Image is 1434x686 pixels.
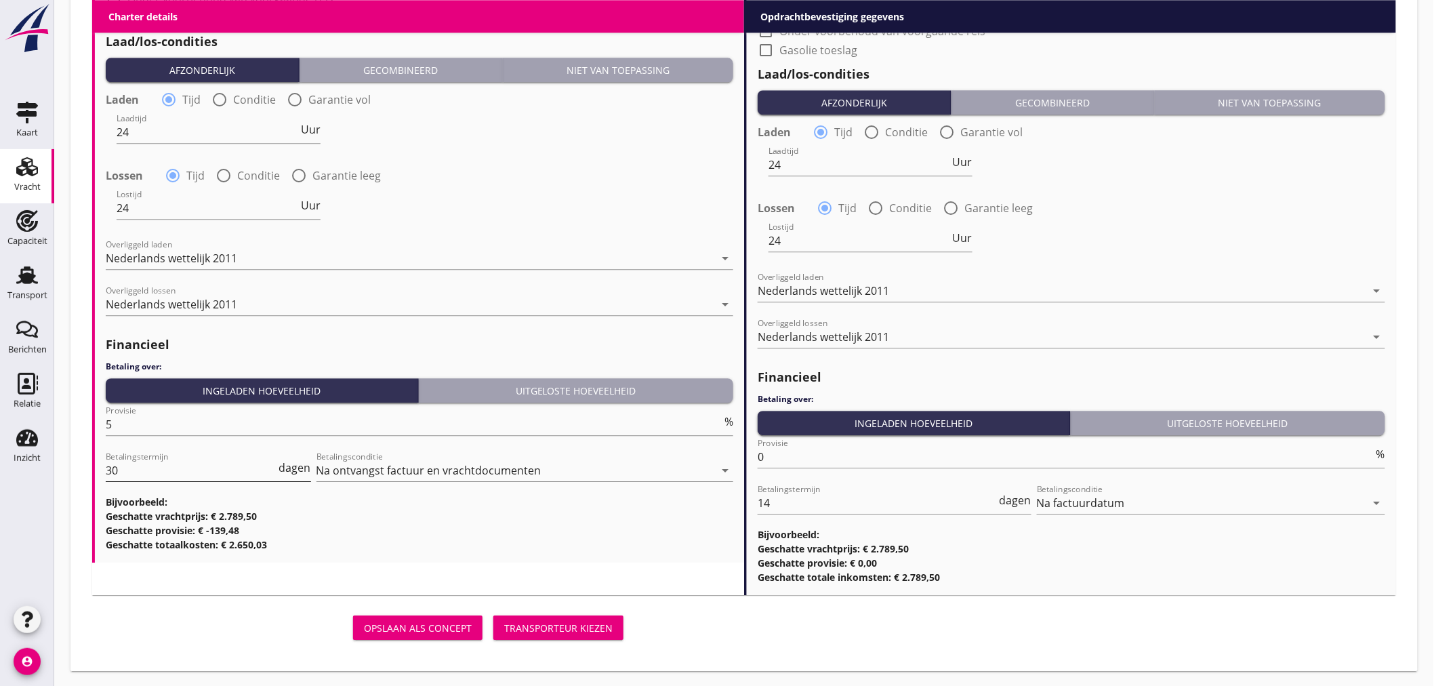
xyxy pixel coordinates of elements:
[106,33,733,51] h2: Laad/los-condities
[717,250,733,266] i: arrow_drop_down
[424,384,729,398] div: Uitgeloste hoeveelheid
[504,621,613,635] div: Transporteur kiezen
[237,169,280,182] label: Conditie
[758,393,1385,405] h4: Betaling over:
[763,96,945,110] div: Afzonderlijk
[779,5,888,19] label: Stremming/ijstoeslag
[1369,283,1385,299] i: arrow_drop_down
[106,361,733,373] h4: Betaling over:
[769,154,950,176] input: Laadtijd
[353,616,483,640] button: Opslaan als concept
[316,464,541,477] div: Na ontvangst factuur en vrachtdocumenten
[758,411,1071,435] button: Ingeladen hoeveelheid
[493,616,623,640] button: Transporteur kiezen
[106,298,237,310] div: Nederlands wettelijk 2011
[834,125,853,139] label: Tijd
[1369,329,1385,345] i: arrow_drop_down
[308,93,371,106] label: Garantie vol
[763,416,1065,430] div: Ingeladen hoeveelheid
[1037,497,1125,509] div: Na factuurdatum
[117,197,298,219] input: Lostijd
[1160,96,1380,110] div: Niet van toepassing
[508,63,728,77] div: Niet van toepassing
[106,58,300,82] button: Afzonderlijk
[769,230,950,251] input: Lostijd
[758,556,1385,570] h3: Geschatte provisie: € 0,00
[1155,90,1385,115] button: Niet van toepassing
[111,384,413,398] div: Ingeladen hoeveelheid
[233,93,276,106] label: Conditie
[1071,411,1386,435] button: Uitgeloste hoeveelheid
[953,157,972,167] span: Uur
[111,63,293,77] div: Afzonderlijk
[758,446,1374,468] input: Provisie
[106,495,733,509] h3: Bijvoorbeeld:
[758,285,889,297] div: Nederlands wettelijk 2011
[16,128,38,137] div: Kaart
[117,121,298,143] input: Laadtijd
[106,252,237,264] div: Nederlands wettelijk 2011
[1076,416,1380,430] div: Uitgeloste hoeveelheid
[106,509,733,523] h3: Geschatte vrachtprijs: € 2.789,50
[885,125,928,139] label: Conditie
[758,542,1385,556] h3: Geschatte vrachtprijs: € 2.789,50
[106,413,722,435] input: Provisie
[301,200,321,211] span: Uur
[717,462,733,479] i: arrow_drop_down
[722,416,733,427] div: %
[758,331,889,343] div: Nederlands wettelijk 2011
[758,125,791,139] strong: Laden
[779,43,857,57] label: Gasolie toeslag
[964,201,1033,215] label: Garantie leeg
[106,523,733,538] h3: Geschatte provisie: € -139,48
[3,3,52,54] img: logo-small.a267ee39.svg
[758,570,1385,584] h3: Geschatte totale inkomsten: € 2.789,50
[889,201,932,215] label: Conditie
[758,65,1385,83] h2: Laad/los-condities
[960,125,1023,139] label: Garantie vol
[182,93,201,106] label: Tijd
[503,58,733,82] button: Niet van toepassing
[127,11,205,24] label: Gasolie toeslag
[14,182,41,191] div: Vracht
[312,169,381,182] label: Garantie leeg
[951,90,1154,115] button: Gecombineerd
[758,492,997,514] input: Betalingstermijn
[838,201,857,215] label: Tijd
[7,237,47,245] div: Capaciteit
[419,378,734,403] button: Uitgeloste hoeveelheid
[14,648,41,675] i: account_circle
[717,296,733,312] i: arrow_drop_down
[7,291,47,300] div: Transport
[364,621,472,635] div: Opslaan als concept
[106,93,139,106] strong: Laden
[300,58,502,82] button: Gecombineerd
[758,368,1385,386] h2: Financieel
[106,336,733,354] h2: Financieel
[106,538,733,552] h3: Geschatte totaalkosten: € 2.650,03
[106,169,143,182] strong: Lossen
[14,399,41,408] div: Relatie
[301,124,321,135] span: Uur
[305,63,496,77] div: Gecombineerd
[953,233,972,243] span: Uur
[957,96,1148,110] div: Gecombineerd
[758,90,951,115] button: Afzonderlijk
[758,527,1385,542] h3: Bijvoorbeeld:
[1369,495,1385,511] i: arrow_drop_down
[1374,449,1385,460] div: %
[106,378,419,403] button: Ingeladen hoeveelheid
[186,169,205,182] label: Tijd
[14,453,41,462] div: Inzicht
[276,462,311,473] div: dagen
[106,460,276,481] input: Betalingstermijn
[8,345,47,354] div: Berichten
[997,495,1031,506] div: dagen
[779,24,985,38] label: Onder voorbehoud van voorgaande reis
[758,201,795,215] strong: Lossen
